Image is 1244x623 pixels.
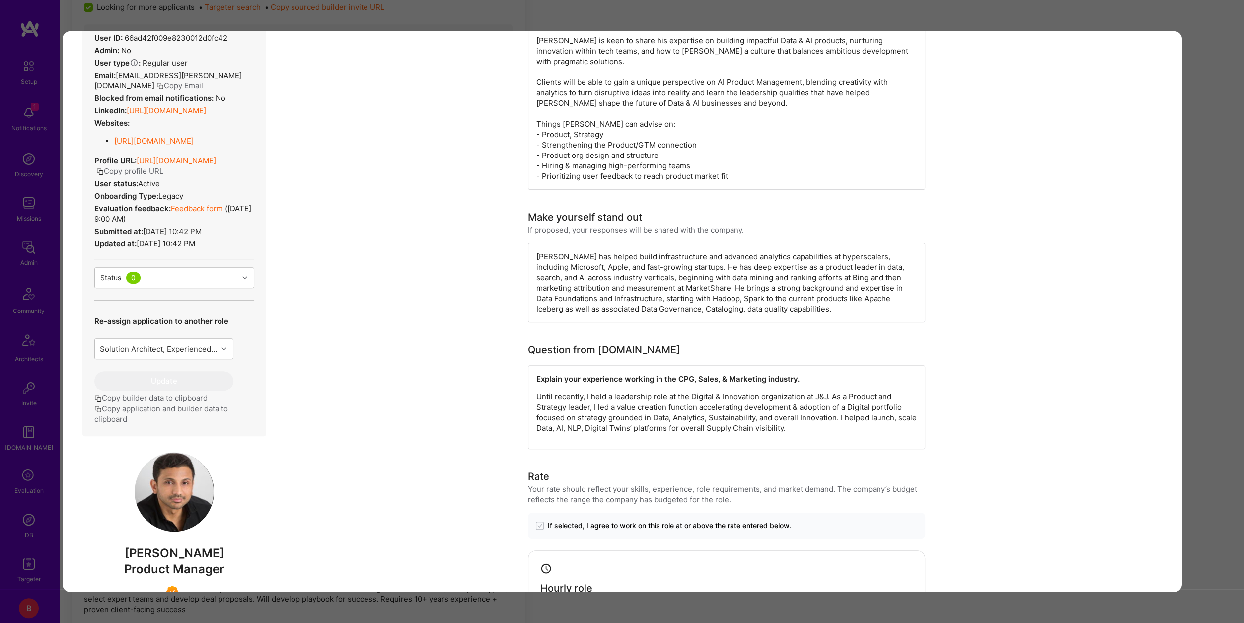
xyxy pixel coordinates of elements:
div: [PERSON_NAME] has helped build infrastructure and advanced analytics capabilities at hyperscalers... [528,243,925,322]
strong: User ID: [94,33,122,43]
div: If proposed, your responses will be shared with the company. [528,225,744,235]
strong: Blocked from email notifications: [94,93,215,103]
div: 0 [126,272,140,284]
strong: Profile URL: [94,156,136,165]
button: Copy Email [156,80,203,91]
span: [DATE] 10:42 PM [143,227,201,236]
strong: Explain your experience working in the CPG, Sales, & Marketing industry. [536,374,800,384]
a: [URL][DOMAIN_NAME] [114,136,193,146]
a: User Avatar [134,524,214,534]
strong: User type : [94,58,140,68]
button: Copy builder data to clipboard [94,393,207,403]
div: No [94,45,131,56]
p: Until recently, I held a leadership role at the Digital & Innovation organization at J&J. As a Pr... [536,391,917,433]
span: [DATE] 10:42 PM [136,239,195,248]
i: icon Chevron [242,275,247,280]
span: Active [138,179,159,188]
div: Rate [528,469,549,484]
div: No [94,93,225,103]
button: Copy application and builder data to clipboard [94,403,254,424]
button: Update [94,371,233,391]
strong: Submitted at: [94,227,143,236]
strong: User status: [94,179,138,188]
div: 66ad42f009e8230012d0fc42 [94,33,227,43]
i: icon Copy [94,395,101,402]
a: [URL][DOMAIN_NAME] [136,156,216,165]
strong: Evaluation feedback: [94,204,170,213]
div: Regular user [94,58,187,68]
strong: Email: [94,71,115,80]
button: Copy profile URL [96,166,163,176]
i: icon Copy [94,405,101,413]
i: icon Copy [96,168,103,175]
span: Product Manager [124,562,224,576]
div: Your rate should reflect your skills, experience, role requirements, and market demand. The compa... [528,484,925,505]
strong: Onboarding Type: [94,191,158,201]
a: Feedback form [170,204,222,213]
i: icon Chevron [221,346,226,351]
p: Re-assign application to another role [94,316,233,326]
span: If selected, I agree to work on this role at or above the rate entered below. [548,521,791,531]
div: ( [DATE] 9:00 AM ) [94,203,254,224]
strong: Websites: [94,118,129,128]
strong: LinkedIn: [94,106,126,115]
div: Question from [DOMAIN_NAME] [528,342,680,357]
span: legacy [158,191,183,201]
div: Solution Architect, Experienced Solution Architect with deep technical experience in Computer Sci... [99,343,218,354]
i: icon Copy [156,82,163,90]
h4: Hourly role [540,582,592,594]
span: [EMAIL_ADDRESS][PERSON_NAME][DOMAIN_NAME] [94,71,241,90]
i: icon Clock [540,563,552,574]
a: [URL][DOMAIN_NAME] [126,106,206,115]
div: modal [62,31,1182,592]
img: User Avatar [134,452,214,532]
strong: Admin: [94,46,119,55]
div: Make yourself stand out [528,210,642,225]
strong: Updated at: [94,239,136,248]
div: [PERSON_NAME] is keen to share his expertise on building impactful Data & AI products, nurturing ... [528,27,925,190]
img: Exceptional A.Teamer [166,586,178,598]
div: Status [100,272,121,283]
i: Help [129,58,138,67]
span: [PERSON_NAME] [82,546,266,561]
